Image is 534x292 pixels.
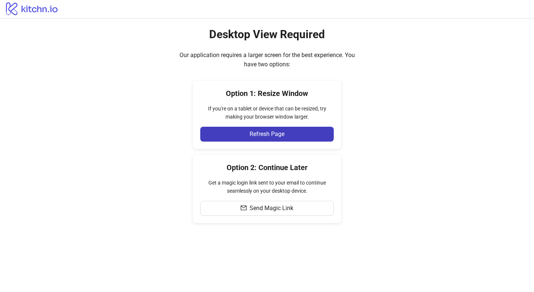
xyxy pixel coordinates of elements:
[250,131,284,137] span: Refresh Page
[200,88,334,99] h4: Option 1: Resize Window
[241,205,247,211] span: mail
[250,205,293,212] span: Send Magic Link
[200,201,334,216] button: Send Magic Link
[200,104,334,121] div: If you're on a tablet or device that can be resized, try making your browser window larger.
[174,50,360,69] div: Our application requires a larger screen for the best experience. You have two options:
[200,127,334,142] button: Refresh Page
[200,179,334,195] div: Get a magic login link sent to your email to continue seamlessly on your desktop device.
[209,27,325,42] h2: Desktop View Required
[200,162,334,173] h4: Option 2: Continue Later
